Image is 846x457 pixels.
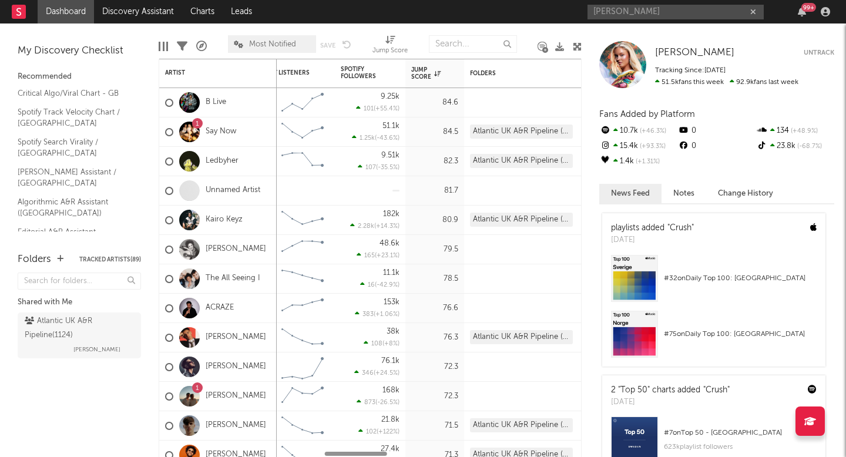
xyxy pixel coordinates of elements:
[276,147,329,176] svg: Chart title
[677,139,756,154] div: 0
[357,251,399,259] div: ( )
[382,122,399,130] div: 51.1k
[411,331,458,345] div: 76.3
[165,69,253,76] div: Artist
[801,3,816,12] div: 99 +
[368,282,375,288] span: 16
[196,29,207,63] div: A&R Pipeline
[206,244,266,254] a: [PERSON_NAME]
[429,35,517,53] input: Search...
[382,387,399,394] div: 168k
[358,223,374,230] span: 2.28k
[375,106,398,112] span: +55.4 %
[380,240,399,247] div: 48.6k
[366,429,377,435] span: 102
[411,213,458,227] div: 80.9
[18,166,129,190] a: [PERSON_NAME] Assistant / [GEOGRAPHIC_DATA]
[354,369,399,377] div: ( )
[18,273,141,290] input: Search for folders...
[470,70,558,77] div: Folders
[18,196,129,220] a: Algorithmic A&R Assistant ([GEOGRAPHIC_DATA])
[73,342,120,357] span: [PERSON_NAME]
[470,330,573,344] div: Atlantic UK A&R Pipeline (1124)
[411,184,458,198] div: 81.7
[276,264,329,294] svg: Chart title
[795,143,822,150] span: -68.7 %
[664,426,817,440] div: # 7 on Top 50 - [GEOGRAPHIC_DATA]
[381,445,399,453] div: 27.4k
[756,123,834,139] div: 134
[599,154,677,169] div: 1.4k
[638,128,666,135] span: +46.3 %
[356,105,399,112] div: ( )
[655,67,726,74] span: Tracking Since: [DATE]
[611,222,694,234] div: playlists added
[276,88,329,117] svg: Chart title
[706,184,785,203] button: Change History
[276,411,329,441] svg: Chart title
[159,29,168,63] div: Edit Columns
[18,312,141,358] a: Atlantic UK A&R Pipeline(1124)[PERSON_NAME]
[789,128,818,135] span: +48.9 %
[383,269,399,277] div: 11.1k
[611,234,694,246] div: [DATE]
[664,327,817,341] div: # 75 on Daily Top 100: [GEOGRAPHIC_DATA]
[343,39,351,49] button: Undo the changes to the current view.
[360,135,375,142] span: 1.25k
[470,125,573,139] div: Atlantic UK A&R Pipeline (1124)
[638,143,666,150] span: +93.3 %
[411,96,458,110] div: 84.6
[362,370,374,377] span: 346
[411,360,458,374] div: 72.3
[79,257,141,263] button: Tracked Artists(89)
[276,382,329,411] svg: Chart title
[662,184,706,203] button: Notes
[599,110,695,119] span: Fans Added by Platform
[411,301,458,315] div: 76.6
[411,272,458,286] div: 78.5
[18,295,141,310] div: Shared with Me
[655,79,724,86] span: 51.5k fans this week
[206,391,266,401] a: [PERSON_NAME]
[377,399,398,406] span: -26.5 %
[364,399,375,406] span: 873
[364,253,375,259] span: 165
[387,328,399,335] div: 38k
[18,106,129,130] a: Spotify Track Velocity Chart / [GEOGRAPHIC_DATA]
[276,323,329,352] svg: Chart title
[411,66,441,80] div: Jump Score
[18,87,129,100] a: Critical Algo/Viral Chart - GB
[599,139,677,154] div: 15.4k
[364,106,374,112] span: 101
[470,213,573,227] div: Atlantic UK A&R Pipeline (1124)
[206,156,239,166] a: Ledbyher
[320,42,335,49] button: Save
[355,310,399,318] div: ( )
[655,48,734,58] span: [PERSON_NAME]
[470,418,573,432] div: Atlantic UK A&R Pipeline (1124)
[276,206,329,235] svg: Chart title
[411,243,458,257] div: 79.5
[18,253,51,267] div: Folders
[365,164,376,171] span: 107
[276,294,329,323] svg: Chart title
[377,282,398,288] span: -42.9 %
[362,311,374,318] span: 383
[599,123,677,139] div: 10.7k
[206,98,226,107] a: B Live
[206,127,236,137] a: Say Now
[18,44,141,58] div: My Discovery Checklist
[18,136,129,160] a: Spotify Search Virality / [GEOGRAPHIC_DATA]
[177,29,187,63] div: Filters
[18,70,141,84] div: Recommended
[372,29,408,63] div: Jump Score
[677,123,756,139] div: 0
[206,186,260,196] a: Unnamed Artist
[375,370,398,377] span: +24.5 %
[276,235,329,264] svg: Chart title
[411,154,458,169] div: 82.3
[371,341,382,347] span: 108
[206,362,266,372] a: [PERSON_NAME]
[372,44,408,58] div: Jump Score
[384,341,398,347] span: +8 %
